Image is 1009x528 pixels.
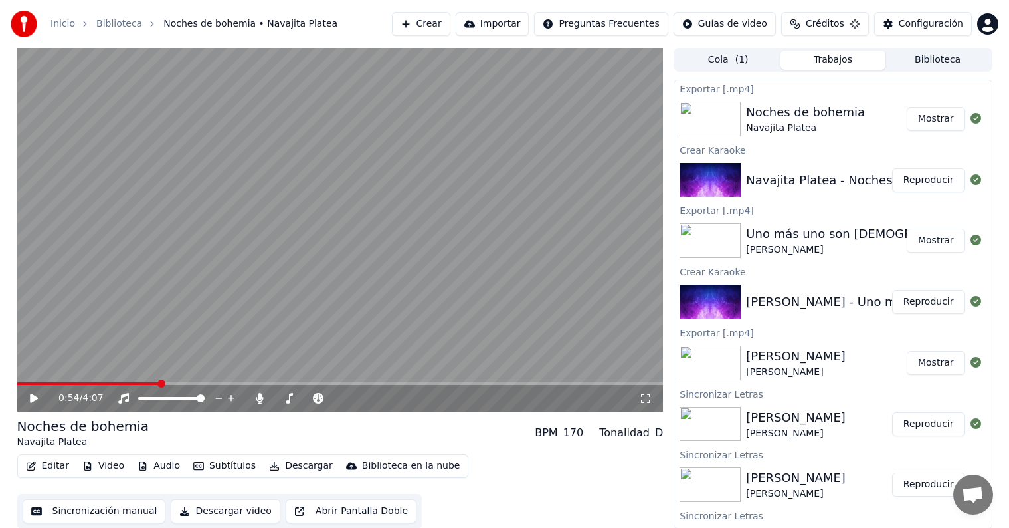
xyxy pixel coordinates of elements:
div: [PERSON_NAME] [746,408,846,427]
button: Biblioteca [885,51,990,70]
div: D [655,425,663,441]
div: BPM [535,425,557,441]
div: Sincronizar Letras [674,386,991,402]
div: / [58,392,90,405]
div: Sincronizar Letras [674,446,991,462]
span: ( 1 ) [735,53,749,66]
div: Navajita Platea [17,436,149,449]
div: Noches de bohemia [746,103,865,122]
div: Sincronizar Letras [674,507,991,523]
div: [PERSON_NAME] [746,243,990,257]
div: Navajita Platea [746,122,865,135]
button: Editar [21,457,74,475]
div: 170 [563,425,584,441]
button: Guías de video [674,12,776,36]
nav: breadcrumb [50,17,337,31]
div: Crear Karaoke [674,142,991,158]
button: Configuración [874,12,972,36]
button: Créditos [781,12,869,36]
button: Importar [456,12,529,36]
span: 0:54 [58,392,79,405]
button: Mostrar [907,229,965,253]
button: Descargar [264,457,338,475]
span: Créditos [806,17,844,31]
div: [PERSON_NAME] [746,487,846,501]
button: Reproducir [892,412,965,436]
button: Subtítulos [188,457,261,475]
button: Cola [676,51,780,70]
button: Mostrar [907,351,965,375]
div: Exportar [.mp4] [674,325,991,340]
div: [PERSON_NAME] [746,469,846,487]
button: Trabajos [780,51,885,70]
div: [PERSON_NAME] [746,366,846,379]
div: Exportar [.mp4] [674,202,991,218]
button: Reproducir [892,168,965,192]
div: Noches de bohemia [17,417,149,436]
div: Tonalidad [599,425,650,441]
button: Preguntas Frecuentes [534,12,668,36]
div: [PERSON_NAME] [746,427,846,440]
button: Audio [132,457,185,475]
div: Navajita Platea - Noches de bohemia [746,171,967,190]
div: Exportar [.mp4] [674,80,991,96]
button: Abrir Pantalla Doble [286,499,416,523]
div: Biblioteca en la nube [362,460,460,473]
div: Chat abierto [953,475,993,515]
span: Noches de bohemia • Navajita Platea [163,17,337,31]
button: Descargar video [171,499,280,523]
div: Uno más uno son [DEMOGRAPHIC_DATA] [746,225,990,243]
img: youka [11,11,37,37]
button: Reproducir [892,290,965,314]
a: Inicio [50,17,75,31]
button: Sincronización manual [23,499,166,523]
button: Video [77,457,130,475]
div: [PERSON_NAME] [746,347,846,366]
div: Configuración [899,17,963,31]
span: 4:07 [82,392,103,405]
button: Mostrar [907,107,965,131]
div: Crear Karaoke [674,263,991,279]
button: Crear [392,12,450,36]
a: Biblioteca [96,17,142,31]
button: Reproducir [892,473,965,497]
